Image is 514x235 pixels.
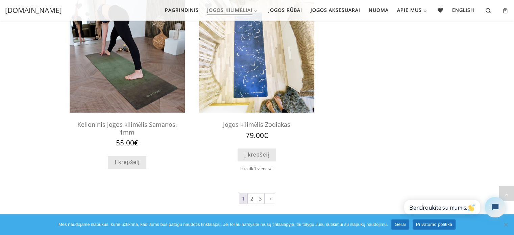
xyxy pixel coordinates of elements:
span: Pagrindinis [165,3,199,16]
span: € [264,131,268,140]
a: Puslapis 3 [256,193,264,204]
a: Privatumo politika [413,219,456,230]
a: Jogos rūbai [266,3,304,17]
bdi: 55.00 [116,138,138,147]
a: Jogos kilimėliai [205,3,262,17]
a: Nuoma [366,3,391,17]
span: Jogos kilimėliai [207,3,253,16]
a: Pagrindinis [163,3,201,17]
span: Mes naudojame slapukus, kurie užtikrina, kad Jums bus patogu naudotis tinklalapiu. Jei toliau nar... [58,221,388,228]
bdi: 79.00 [246,131,268,140]
nav: Product Pagination [70,193,445,206]
span: Jogos rūbai [268,3,302,16]
span: Apie mus [397,3,422,16]
span: Puslapis 1 [239,193,247,204]
iframe: Tidio Chat [396,191,511,223]
span: 🖤 [437,3,444,16]
div: Liko tik 1 vienetai! [199,165,314,172]
a: Add to cart: “Kelioninis jogos kilimėlis Samanos, 1mm” [108,156,146,169]
a: Jogos aksesuarai [308,3,362,17]
a: 🖤 [435,3,446,17]
span: Ne [502,221,509,228]
span: English [452,3,474,16]
a: English [450,3,477,17]
a: Add to cart: “Jogos kilimėlis Zodiakas” [238,148,276,162]
a: Gerai [391,219,409,230]
h2: Kelioninis jogos kilimėlis Samanos, 1mm [70,118,185,139]
a: [DOMAIN_NAME] [5,5,62,16]
span: € [134,138,138,147]
a: → [265,193,275,204]
span: Nuoma [369,3,389,16]
span: Jogos aksesuarai [311,3,360,16]
h2: Jogos kilimėlis Zodiakas [199,118,314,132]
a: Puslapis 2 [248,193,256,204]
